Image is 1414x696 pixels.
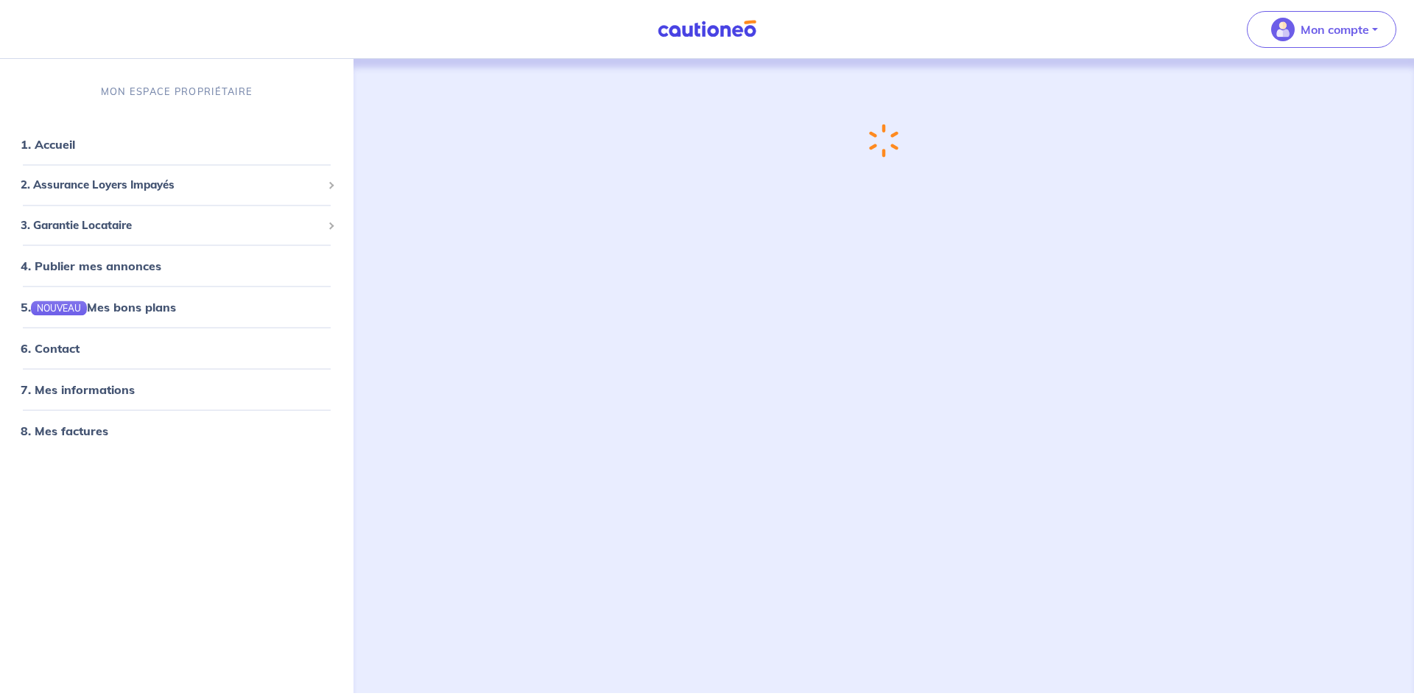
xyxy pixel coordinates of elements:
img: illu_account_valid_menu.svg [1271,18,1295,41]
div: 7. Mes informations [6,375,348,404]
span: 2. Assurance Loyers Impayés [21,177,322,194]
div: 2. Assurance Loyers Impayés [6,171,348,200]
a: 4. Publier mes annonces [21,259,161,273]
a: 7. Mes informations [21,382,135,397]
img: Cautioneo [652,20,762,38]
div: 3. Garantie Locataire [6,211,348,239]
a: 5.NOUVEAUMes bons plans [21,300,176,314]
button: illu_account_valid_menu.svgMon compte [1247,11,1396,48]
div: 8. Mes factures [6,416,348,446]
div: 6. Contact [6,334,348,363]
div: 1. Accueil [6,130,348,159]
a: 8. Mes factures [21,423,108,438]
span: 3. Garantie Locataire [21,217,322,233]
a: 6. Contact [21,341,80,356]
img: loading-spinner [868,123,899,158]
a: 1. Accueil [21,137,75,152]
p: Mon compte [1301,21,1369,38]
div: 4. Publier mes annonces [6,251,348,281]
div: 5.NOUVEAUMes bons plans [6,292,348,322]
p: MON ESPACE PROPRIÉTAIRE [101,85,253,99]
